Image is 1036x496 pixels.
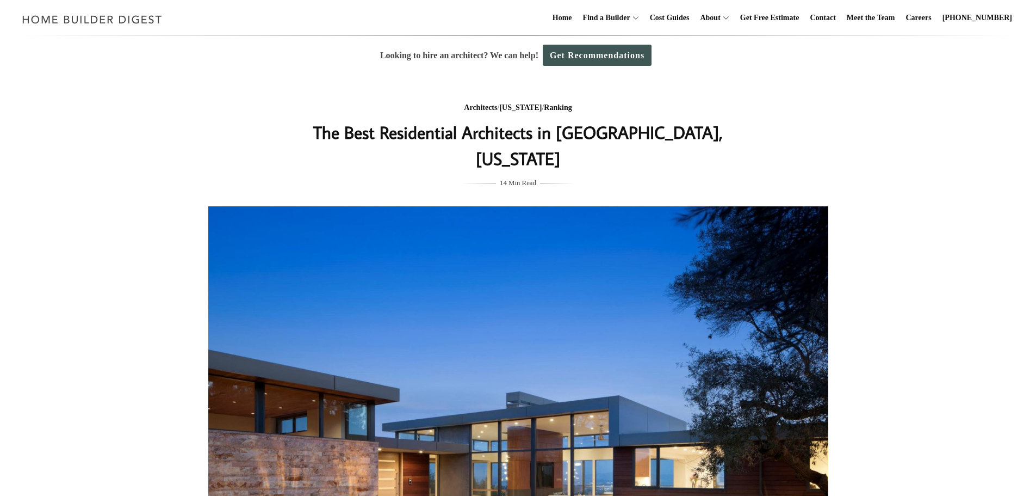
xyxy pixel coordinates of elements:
a: Careers [902,1,936,35]
a: [PHONE_NUMBER] [938,1,1016,35]
a: Get Recommendations [543,45,652,66]
a: Contact [805,1,840,35]
a: Cost Guides [646,1,694,35]
span: 14 Min Read [500,177,536,189]
img: Home Builder Digest [17,9,167,30]
a: Find a Builder [579,1,630,35]
a: [US_STATE] [499,103,542,112]
a: Ranking [544,103,572,112]
a: About [696,1,720,35]
a: Get Free Estimate [736,1,804,35]
a: Home [548,1,576,35]
a: Architects [464,103,497,112]
a: Meet the Team [842,1,899,35]
h1: The Best Residential Architects in [GEOGRAPHIC_DATA], [US_STATE] [301,119,735,172]
div: / / [301,101,735,115]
